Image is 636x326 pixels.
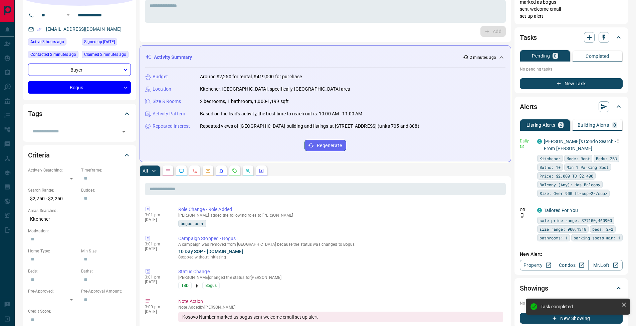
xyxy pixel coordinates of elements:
p: Daily [520,138,533,144]
p: [PERSON_NAME] added the following roles to [PERSON_NAME] [178,213,503,218]
svg: Email [520,144,524,149]
button: Open [64,11,72,19]
span: Signed up [DATE] [84,38,115,45]
p: Activity Pattern [153,110,185,117]
p: All [143,169,148,173]
p: Baths: [81,268,131,274]
h2: Alerts [520,101,537,112]
div: Tasks [520,29,623,45]
h2: Showings [520,283,548,294]
a: Property [520,260,554,270]
span: Baths: 1+ [540,164,561,171]
span: Min 1 Parking Spot [567,164,609,171]
p: 3:00 pm [145,305,168,309]
p: Completed [586,54,609,59]
div: condos.ca [537,139,542,144]
div: Wed Oct 15 2025 [28,51,78,60]
p: [DATE] [145,246,168,251]
p: Timeframe: [81,167,131,173]
p: No showings booked [520,300,623,306]
p: Kitchener [28,214,131,225]
span: Beds: 2BD [596,155,617,162]
span: size range: 900,1318 [540,226,586,232]
button: Regenerate [304,140,346,151]
p: New Alert: [520,251,623,258]
p: Credit Score: [28,308,131,314]
span: sale price range: 377100,460900 [540,217,612,224]
p: Budget [153,73,168,80]
p: Min Size: [81,248,131,254]
p: 0 [613,123,616,127]
svg: Notes [165,168,171,174]
div: Task completed [541,304,619,309]
svg: Calls [192,168,197,174]
p: Home Type: [28,248,78,254]
p: [DATE] [145,309,168,314]
span: Mode: Rent [567,155,590,162]
p: Areas Searched: [28,208,131,214]
p: Role Change - Role Added [178,206,503,213]
p: Note Added by [PERSON_NAME] [178,305,503,310]
span: Price: $2,000 TO $2,400 [540,173,593,179]
p: Repeated Interest [153,123,190,130]
p: 2 bedrooms, 1 bathroom, 1,000-1,199 sqft [200,98,289,105]
p: Listing Alerts [526,123,556,127]
button: New Showing [520,313,623,324]
p: Pre-Approval Amount: [81,288,131,294]
a: [PERSON_NAME]'s Condo Search - From [PERSON_NAME] [544,139,616,151]
span: Bogus [205,282,217,289]
svg: Lead Browsing Activity [179,168,184,174]
div: Kosovo Number marked as bogus sent welcome email set up alert [178,312,503,322]
div: Alerts [520,99,623,115]
a: Condos [554,260,588,270]
button: New Task [520,78,623,89]
p: [DATE] [145,217,168,222]
p: Size & Rooms [153,98,181,105]
p: Budget: [81,187,131,193]
p: 3:01 pm [145,213,168,217]
p: 2 [560,123,562,127]
p: [DATE] [145,280,168,284]
button: Open [119,127,129,136]
p: Actively Searching: [28,167,78,173]
div: Wed Apr 09 2025 [82,38,131,47]
span: beds: 2-2 [592,226,613,232]
svg: Listing Alerts [219,168,224,174]
h2: Tags [28,108,42,119]
p: Based on the lead's activity, the best time to reach out is: 10:00 AM - 11:00 AM [200,110,363,117]
p: Stopped without initiating [178,254,503,260]
div: condos.ca [537,208,542,213]
span: Size: Over 900 ft<sup>2</sup> [540,190,607,197]
p: Repeated views of [GEOGRAPHIC_DATA] building and listings at [STREET_ADDRESS] (units 705 and 808) [200,123,419,130]
p: Motivation: [28,228,131,234]
div: Wed Oct 15 2025 [28,38,78,47]
svg: Push Notification Only [520,213,524,218]
div: Showings [520,280,623,296]
p: Beds: [28,268,78,274]
p: 2 minutes ago [470,55,496,61]
span: Balcony (Any): Has Balcony [540,181,600,188]
svg: Emails [205,168,211,174]
p: Kitchener, [GEOGRAPHIC_DATA], specifically [GEOGRAPHIC_DATA] area [200,86,351,93]
span: Active 3 hours ago [30,38,64,45]
span: bathrooms: 1 [540,234,568,241]
span: Claimed 2 minutes ago [84,51,126,58]
p: 3:01 pm [145,242,168,246]
div: Buyer [28,64,131,76]
a: Tailored For You [544,208,578,213]
p: Status Change [178,268,503,275]
p: Note Action [178,298,503,305]
svg: Opportunities [245,168,251,174]
a: 10 Day SOP - [DOMAIN_NAME] [178,249,243,254]
p: Pending [532,53,550,58]
span: TBD [181,282,189,289]
p: No pending tasks [520,64,623,74]
p: Building Alerts [578,123,609,127]
span: Kitchener [540,155,561,162]
svg: Email Verified [37,27,41,32]
span: parking spots min: 1 [574,234,620,241]
p: 3:01 pm [145,275,168,280]
p: Around $2,250 for rental, $419,000 for purchase [200,73,302,80]
div: Wed Oct 15 2025 [82,51,131,60]
p: Activity Summary [154,54,192,61]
